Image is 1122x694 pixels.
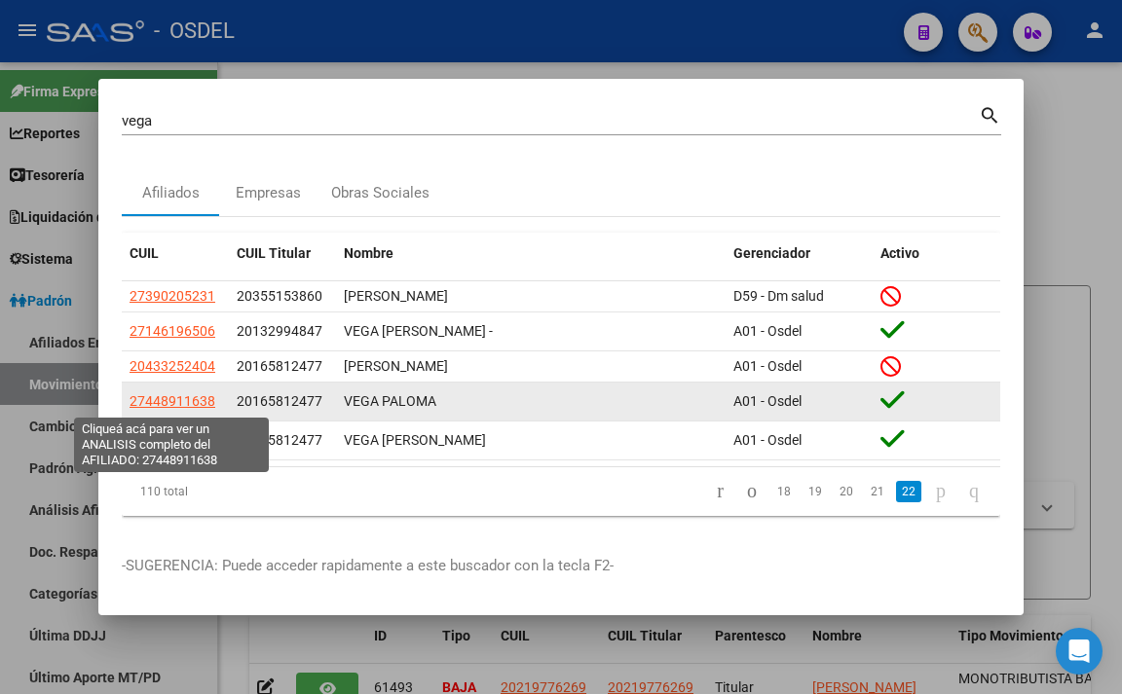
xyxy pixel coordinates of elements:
[733,393,802,409] span: A01 - Osdel
[927,481,954,502] a: go to next page
[862,475,893,508] li: page 21
[733,432,802,448] span: A01 - Osdel
[831,475,862,508] li: page 20
[237,432,322,448] span: 20165812477
[130,245,159,261] span: CUIL
[344,355,718,378] div: [PERSON_NAME]
[834,481,859,502] a: 20
[237,393,322,409] span: 20165812477
[130,358,215,374] span: 20433252404
[768,475,800,508] li: page 18
[344,245,393,261] span: Nombre
[771,481,797,502] a: 18
[880,245,919,261] span: Activo
[733,323,802,339] span: A01 - Osdel
[344,320,718,343] div: VEGA [PERSON_NAME] -
[896,481,921,502] a: 22
[733,245,810,261] span: Gerenciador
[130,432,215,448] span: 20165812477
[738,481,766,502] a: go to previous page
[893,475,924,508] li: page 22
[960,481,988,502] a: go to last page
[237,288,322,304] span: 20355153860
[237,323,322,339] span: 20132994847
[1056,628,1103,675] div: Open Intercom Messenger
[130,323,215,339] span: 27146196506
[229,233,336,274] datatable-header-cell: CUIL Titular
[733,358,802,374] span: A01 - Osdel
[122,467,294,516] div: 110 total
[344,285,718,308] div: [PERSON_NAME]
[237,245,311,261] span: CUIL Titular
[865,481,890,502] a: 21
[336,233,726,274] datatable-header-cell: Nombre
[237,358,322,374] span: 20165812477
[236,182,301,204] div: Empresas
[708,481,732,502] a: go to first page
[800,475,831,508] li: page 19
[344,390,718,413] div: VEGA PALOMA
[122,555,1000,577] p: -SUGERENCIA: Puede acceder rapidamente a este buscador con la tecla F2-
[122,233,229,274] datatable-header-cell: CUIL
[803,481,828,502] a: 19
[130,288,215,304] span: 27390205231
[142,182,200,204] div: Afiliados
[331,182,430,204] div: Obras Sociales
[130,393,215,409] span: 27448911638
[979,102,1001,126] mat-icon: search
[344,429,718,452] div: VEGA [PERSON_NAME]
[873,233,1000,274] datatable-header-cell: Activo
[733,288,824,304] span: D59 - Dm salud
[726,233,873,274] datatable-header-cell: Gerenciador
